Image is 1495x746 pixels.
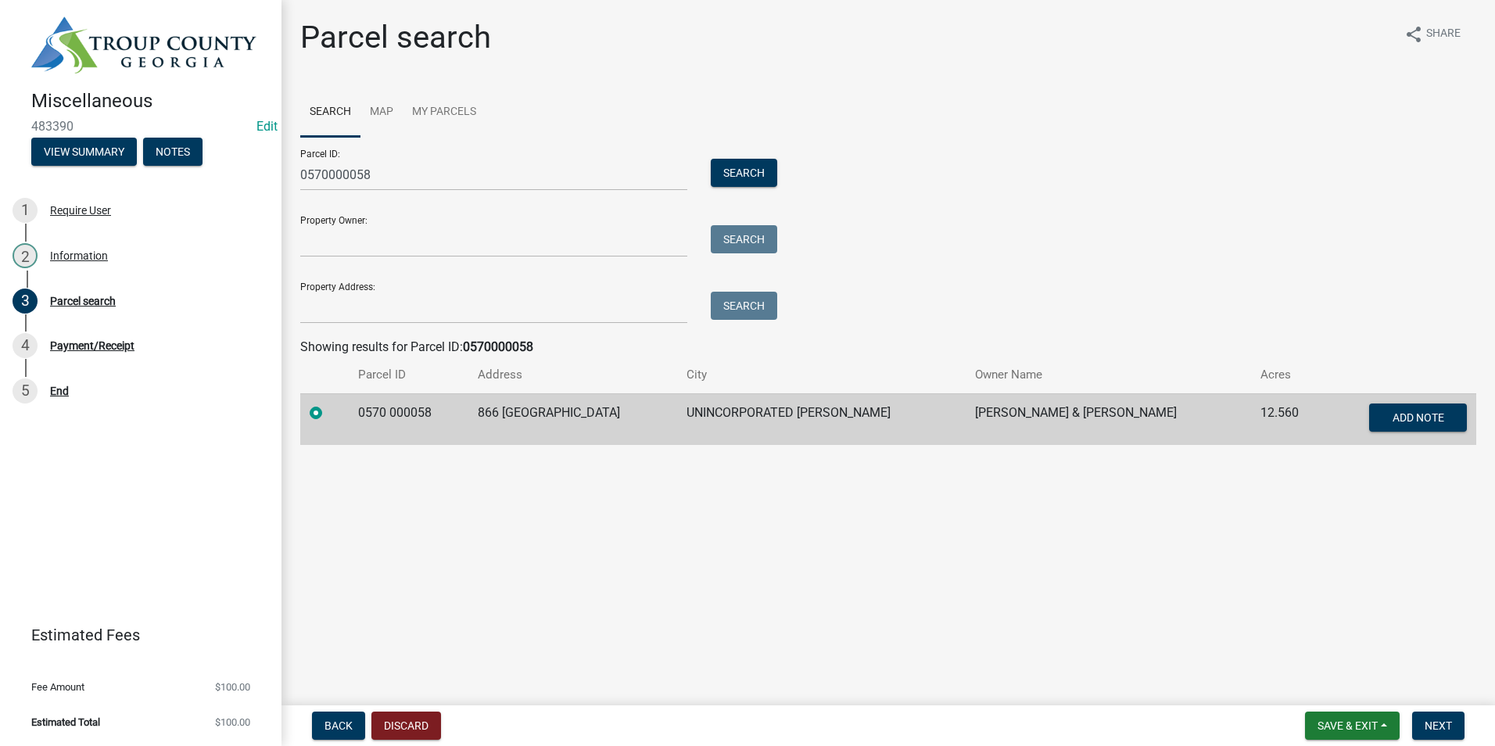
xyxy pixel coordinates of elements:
[1426,25,1461,44] span: Share
[1412,712,1465,740] button: Next
[300,88,360,138] a: Search
[1251,357,1325,393] th: Acres
[143,138,203,166] button: Notes
[1369,403,1467,432] button: Add Note
[403,88,486,138] a: My Parcels
[31,16,256,74] img: Troup County, Georgia
[215,682,250,692] span: $100.00
[256,119,278,134] wm-modal-confirm: Edit Application Number
[143,146,203,159] wm-modal-confirm: Notes
[349,357,468,393] th: Parcel ID
[50,250,108,261] div: Information
[13,378,38,403] div: 5
[256,119,278,134] a: Edit
[371,712,441,740] button: Discard
[31,119,250,134] span: 483390
[677,357,966,393] th: City
[50,386,69,396] div: End
[1392,411,1443,423] span: Add Note
[13,289,38,314] div: 3
[50,340,134,351] div: Payment/Receipt
[1404,25,1423,44] i: share
[50,296,116,307] div: Parcel search
[300,338,1476,357] div: Showing results for Parcel ID:
[31,717,100,727] span: Estimated Total
[215,717,250,727] span: $100.00
[31,138,137,166] button: View Summary
[349,393,468,445] td: 0570 000058
[1251,393,1325,445] td: 12.560
[677,393,966,445] td: UNINCORPORATED [PERSON_NAME]
[1318,719,1378,732] span: Save & Exit
[324,719,353,732] span: Back
[300,19,491,56] h1: Parcel search
[463,339,533,354] strong: 0570000058
[13,198,38,223] div: 1
[13,619,256,651] a: Estimated Fees
[1425,719,1452,732] span: Next
[13,243,38,268] div: 2
[13,333,38,358] div: 4
[711,225,777,253] button: Search
[360,88,403,138] a: Map
[31,682,84,692] span: Fee Amount
[468,357,677,393] th: Address
[31,146,137,159] wm-modal-confirm: Summary
[711,159,777,187] button: Search
[711,292,777,320] button: Search
[966,393,1251,445] td: [PERSON_NAME] & [PERSON_NAME]
[468,393,677,445] td: 866 [GEOGRAPHIC_DATA]
[312,712,365,740] button: Back
[31,90,269,113] h4: Miscellaneous
[1392,19,1473,49] button: shareShare
[50,205,111,216] div: Require User
[966,357,1251,393] th: Owner Name
[1305,712,1400,740] button: Save & Exit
